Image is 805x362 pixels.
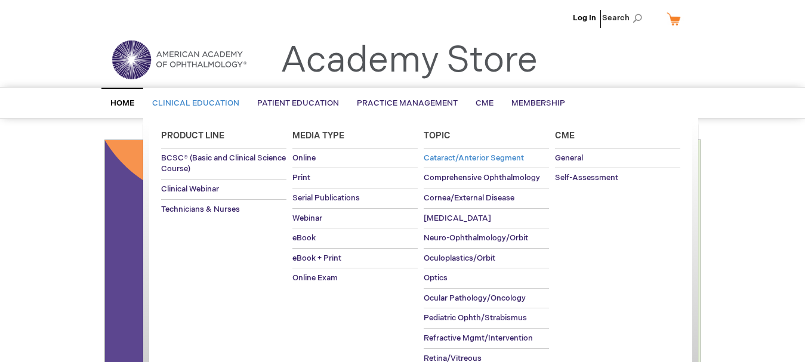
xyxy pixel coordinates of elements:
span: eBook [292,233,316,243]
a: Academy Store [280,39,538,82]
span: Comprehensive Ophthalmology [424,173,540,182]
span: Self-Assessment [555,173,618,182]
span: Refractive Mgmt/Intervention [424,333,533,343]
span: Clinical Education [152,98,239,108]
span: Webinar [292,214,322,223]
span: Cataract/Anterior Segment [424,153,524,163]
span: Online Exam [292,273,338,283]
span: General [555,153,583,163]
span: Technicians & Nurses [161,205,240,214]
span: Topic [424,131,451,141]
span: Product Line [161,131,224,141]
span: eBook + Print [292,253,341,263]
span: [MEDICAL_DATA] [424,214,491,223]
span: Pediatric Ophth/Strabismus [424,313,527,323]
span: Online [292,153,316,163]
span: Practice Management [357,98,458,108]
span: Home [110,98,134,108]
a: Log In [573,13,596,23]
span: Cornea/External Disease [424,193,514,203]
span: Print [292,173,310,182]
span: Clinical Webinar [161,184,219,194]
span: CME [476,98,494,108]
span: Cme [555,131,575,141]
span: Media Type [292,131,344,141]
span: Patient Education [257,98,339,108]
span: Search [602,6,647,30]
span: Neuro-Ophthalmology/Orbit [424,233,528,243]
span: Oculoplastics/Orbit [424,253,495,263]
span: Ocular Pathology/Oncology [424,293,526,303]
span: Serial Publications [292,193,360,203]
span: Optics [424,273,448,283]
span: BCSC® (Basic and Clinical Science Course) [161,153,286,174]
span: Membership [511,98,565,108]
